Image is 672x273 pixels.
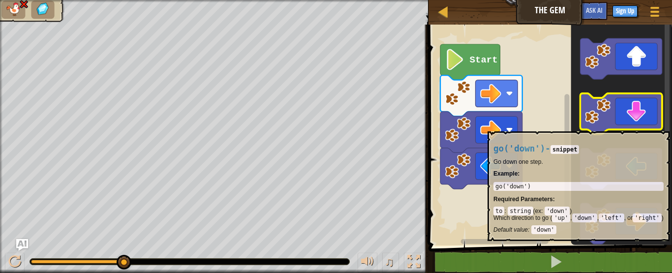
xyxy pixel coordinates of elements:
[599,213,624,222] code: 'left'
[493,208,664,233] div: ( )
[541,208,545,214] span: :
[493,226,528,233] span: Default value
[612,5,638,17] button: Sign Up
[553,196,555,203] span: :
[531,225,556,234] code: 'down'
[586,5,603,15] span: Ask AI
[642,2,667,25] button: Show game menu
[633,213,662,222] code: 'right'
[545,207,570,215] code: 'down'
[535,208,542,214] span: ex
[493,214,664,221] p: Which direction to go ( , , , or )
[493,144,545,153] span: go('down')
[528,226,531,233] span: :
[358,253,377,273] button: Adjust volume
[469,55,497,65] text: Start
[493,196,553,203] span: Required Parameters
[552,213,570,222] code: 'up'
[493,170,519,177] strong: :
[382,253,399,273] button: ♫
[550,145,580,154] code: snippet
[426,20,672,245] div: Blockly Workspace
[31,0,55,19] li: Collect the gems.
[384,254,394,269] span: ♫
[508,207,533,215] code: string
[5,253,25,273] button: Ctrl + P: Play
[581,2,608,20] button: Ask AI
[16,239,28,251] button: Ask AI
[493,158,664,165] p: Go down one step.
[572,213,597,222] code: 'down'
[495,183,662,190] div: go('down')
[493,144,664,153] h4: -
[504,208,508,214] span: :
[404,253,424,273] button: Toggle fullscreen
[493,207,504,215] code: to
[493,170,518,177] span: Example
[1,0,25,19] li: Your hero must survive.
